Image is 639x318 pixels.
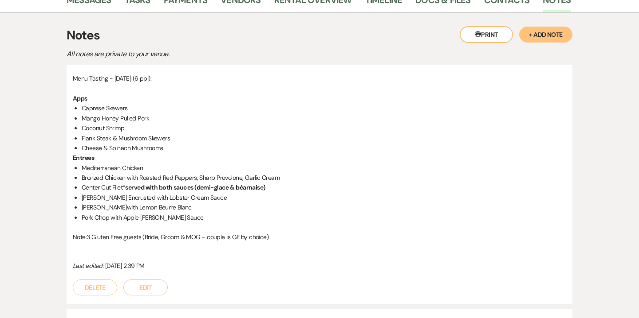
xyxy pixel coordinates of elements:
[82,104,128,112] span: Caprese Skewers
[82,164,143,172] span: Mediterranean Chicken
[82,134,170,142] span: Flank Steak & Mushroom Skewers
[73,233,87,241] span: Note:
[519,27,572,43] button: + Add Note
[122,183,196,191] strong: *served with both sauces (
[73,279,117,295] button: Delete
[73,74,566,83] p: Menu Tasting - [DATE] (6 ppl):
[197,183,266,191] strong: demi-glace & béarnaise)
[73,262,103,270] i: Last edited:
[82,174,280,182] span: Bronzed Chicken with Roasted Red Peppers, Sharp Provolone, Garlic Cream
[82,213,204,221] span: Pork Chop with Apple [PERSON_NAME] Sauce
[127,203,192,211] span: with Lemon Beurre Blanc
[82,114,149,122] span: Mango Honey Pulled Pork
[123,279,168,295] button: Edit
[73,261,566,271] div: [DATE] 2:39 PM
[82,124,124,132] span: Coconut Shrimp
[73,94,87,102] strong: Apps
[67,26,572,45] h3: Notes
[73,154,94,162] strong: Entrees
[82,144,163,152] span: Cheese & Spinach Mushrooms
[67,48,377,60] p: All notes are private to your venue.
[82,203,127,211] span: [PERSON_NAME]
[87,233,268,241] span: 3 Gluten Free guests (Bride, Groom & MOG - couple is GF by choice)
[82,183,122,191] span: Center Cut Filet
[460,26,513,43] button: Print
[82,194,227,202] span: [PERSON_NAME] Encrusted with Lobster Cream Sauce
